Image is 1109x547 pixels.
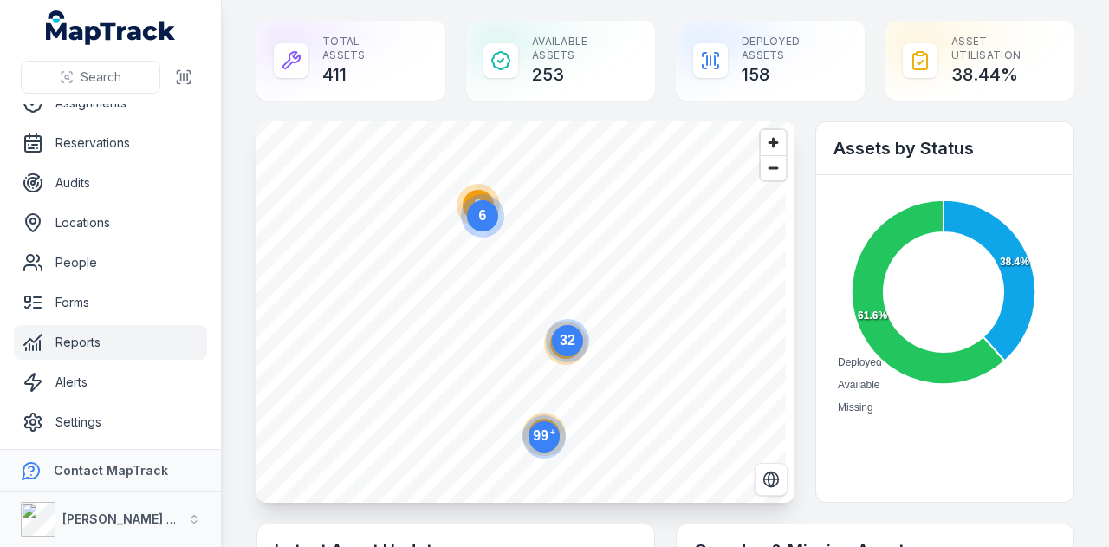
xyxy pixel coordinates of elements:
[761,130,786,155] button: Zoom in
[761,155,786,180] button: Zoom out
[755,463,788,496] button: Switch to Satellite View
[14,365,207,400] a: Alerts
[14,405,207,440] a: Settings
[533,427,555,443] text: 99
[14,166,207,200] a: Audits
[14,205,207,240] a: Locations
[838,356,882,368] span: Deployed
[46,10,176,45] a: MapTrack
[14,245,207,280] a: People
[14,325,207,360] a: Reports
[560,333,575,348] text: 32
[14,126,207,160] a: Reservations
[21,61,160,94] button: Search
[550,427,555,437] tspan: +
[81,68,121,86] span: Search
[479,208,487,223] text: 6
[838,379,879,391] span: Available
[54,463,168,478] strong: Contact MapTrack
[838,401,873,414] span: Missing
[256,121,786,503] canvas: Map
[833,136,1056,160] h2: Assets by Status
[62,511,204,526] strong: [PERSON_NAME] Group
[14,285,207,320] a: Forms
